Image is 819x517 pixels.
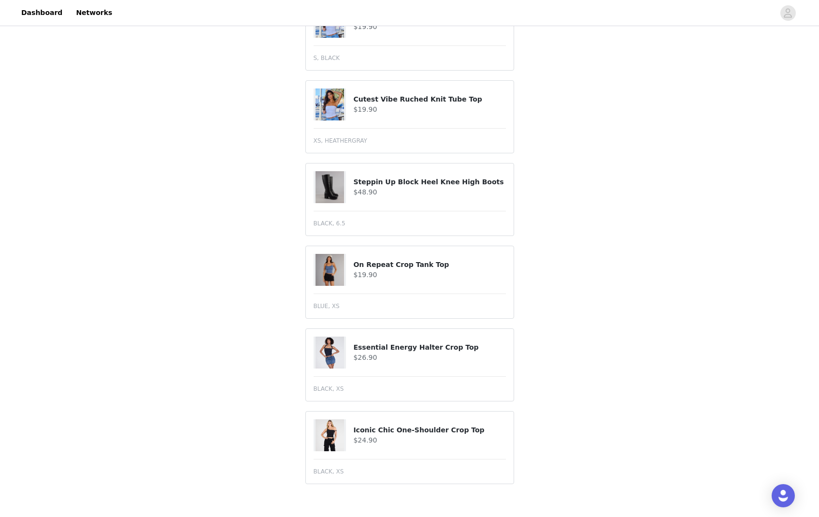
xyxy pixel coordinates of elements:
h4: Cutest Vibe Ruched Knit Tube Top [353,94,505,104]
img: Steppin Up Block Heel Knee High Boots [316,171,344,203]
span: XS, HEATHERGRAY [314,136,367,145]
img: Cutest Vibe Ruched Knit Tube Top [316,89,344,120]
span: BLACK, 6.5 [314,219,345,228]
span: BLACK, XS [314,384,344,393]
div: avatar [783,5,792,21]
h4: $19.90 [353,270,505,280]
h4: Essential Energy Halter Crop Top [353,342,505,353]
h4: Iconic Chic One-Shoulder Crop Top [353,425,505,435]
h4: $19.90 [353,22,505,32]
h4: $19.90 [353,104,505,115]
h4: $48.90 [353,187,505,197]
span: S, BLACK [314,54,340,62]
a: Networks [70,2,118,24]
span: BLACK, XS [314,467,344,476]
div: Open Intercom Messenger [772,484,795,507]
img: On Repeat Crop Tank Top [316,254,344,286]
h4: $26.90 [353,353,505,363]
h4: $24.90 [353,435,505,445]
a: Dashboard [15,2,68,24]
span: BLUE, XS [314,302,340,310]
img: Iconic Chic One-Shoulder Crop Top [316,419,344,451]
img: Essential Energy Halter Crop Top [316,337,344,369]
h4: On Repeat Crop Tank Top [353,260,505,270]
h4: Steppin Up Block Heel Knee High Boots [353,177,505,187]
